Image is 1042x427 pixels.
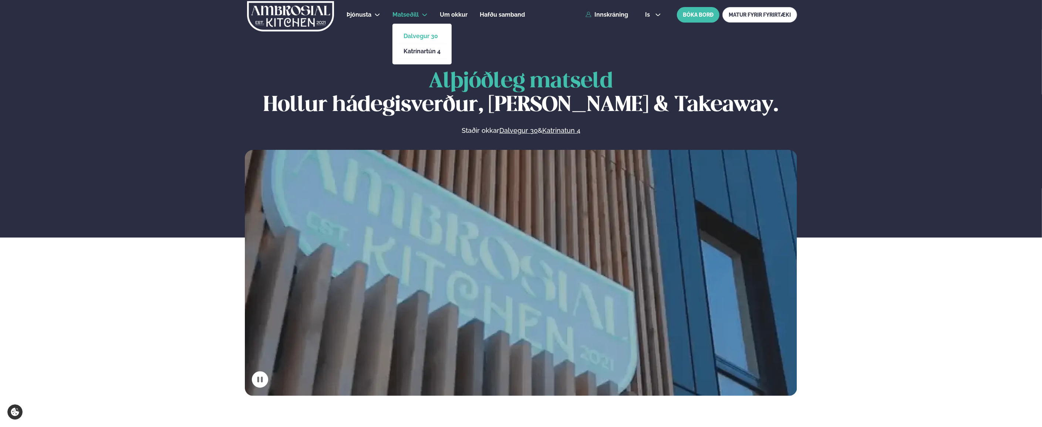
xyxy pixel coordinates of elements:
[440,11,468,18] span: Um okkur
[7,404,23,420] a: Cookie settings
[639,12,667,18] button: is
[392,11,419,18] span: Matseðill
[480,11,525,18] span: Hafðu samband
[542,126,580,135] a: Katrinatun 4
[347,11,371,18] span: Þjónusta
[722,7,797,23] a: MATUR FYRIR FYRIRTÆKI
[404,33,441,39] a: Dalvegur 30
[392,10,419,19] a: Matseðill
[480,10,525,19] a: Hafðu samband
[440,10,468,19] a: Um okkur
[246,1,335,31] img: logo
[645,12,652,18] span: is
[429,71,613,92] span: Alþjóðleg matseld
[347,10,371,19] a: Þjónusta
[404,48,441,54] a: Katrínartún 4
[586,11,628,18] a: Innskráning
[381,126,661,135] p: Staðir okkar &
[245,70,797,117] h1: Hollur hádegisverður, [PERSON_NAME] & Takeaway.
[677,7,719,23] button: BÓKA BORÐ
[499,126,538,135] a: Dalvegur 30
